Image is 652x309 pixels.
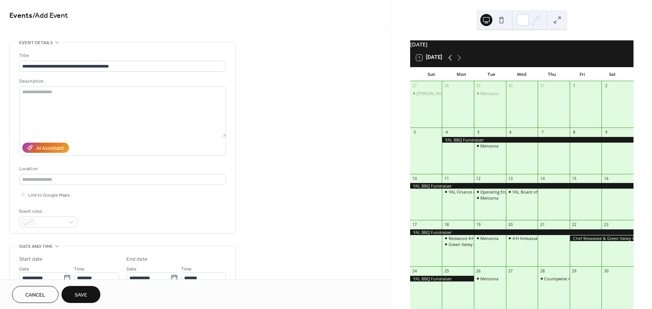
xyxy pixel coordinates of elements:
button: 1[DATE] [414,53,445,63]
div: Mensona [480,276,498,281]
div: End date [126,255,148,263]
div: 7 [540,129,545,135]
div: 4 [444,129,449,135]
div: AI Assistant [36,145,64,152]
div: Description [19,77,225,85]
div: YAL Board of Directors Meeting [506,189,538,195]
div: Operating Engineers Retiree Luncheon [474,189,506,195]
div: 25 [444,268,449,274]
div: Countywide 4-H Officer & Leader Training [538,276,570,281]
div: 10 [412,176,417,181]
div: Mon [446,67,477,81]
div: Operating Engineers Retiree Luncheon [480,189,555,195]
button: Cancel [12,286,58,303]
div: Redwood 4-H Meeting [449,235,492,241]
div: 11 [444,176,449,181]
div: 27 [508,268,513,274]
div: 4-H Ambassador Meeting [512,235,561,241]
div: Sat [597,67,627,81]
div: Green Valley 4-H Meeting [449,241,497,247]
div: 29 [476,83,481,89]
div: 30 [604,268,609,274]
div: 14 [540,176,545,181]
div: 21 [540,222,545,228]
span: Time [74,265,85,273]
div: 30 [508,83,513,89]
button: Save [62,286,100,303]
div: Mensona [474,235,506,241]
div: 4-H Ambassador Meeting [506,235,538,241]
div: Green Valley 4-H Meeting [442,241,474,247]
div: YAL BBQ Fundraiser [410,183,634,189]
div: 12 [476,176,481,181]
div: Mensona [474,276,506,281]
div: Mensona [480,195,498,201]
div: Wed [507,67,537,81]
button: AI Assistant [22,143,69,153]
div: YAL Finance & Executive Board Meeting [449,189,525,195]
div: Title [19,52,225,60]
div: 29 [572,268,577,274]
div: Redwood 4-H Meeting [442,235,474,241]
div: Mensona [480,235,498,241]
div: YAL BBQ Fundraiser [410,229,634,235]
div: [PERSON_NAME] 4-H Rabbits [417,91,472,96]
span: Date [19,265,29,273]
span: Date and time [19,243,53,251]
div: Sun [416,67,446,81]
div: YAL Board of Directors Meeting [512,189,573,195]
div: 5 [476,129,481,135]
div: Mensona [474,195,506,201]
div: Start date [19,255,43,263]
span: / Add Event [32,8,68,23]
span: Cancel [25,291,45,299]
div: 24 [412,268,417,274]
div: Countywide 4-H Officer & Leader Training [544,276,624,281]
div: 18 [444,222,449,228]
div: Mensona [480,143,498,149]
div: 22 [572,222,577,228]
div: Fri [567,67,597,81]
span: Event details [19,39,53,47]
div: Location [19,165,225,173]
div: 3 [412,129,417,135]
div: 9 [604,129,609,135]
div: Thu [537,67,567,81]
span: Save [75,291,87,299]
div: 2 [604,83,609,89]
div: [DATE] [410,40,634,49]
div: 28 [540,268,545,274]
div: 20 [508,222,513,228]
div: 16 [604,176,609,181]
div: Chef Breazeale & Green Valley 4-H Baking [570,235,634,241]
div: 31 [540,83,545,89]
div: Event color [19,208,76,215]
div: 13 [508,176,513,181]
div: 23 [604,222,609,228]
div: 26 [476,268,481,274]
div: YAL BBQ Fundraiser [410,276,474,281]
div: Mensona [480,91,498,96]
div: Canfield 4-H Rabbits [410,91,442,96]
div: 15 [572,176,577,181]
span: Time [181,265,192,273]
div: 28 [444,83,449,89]
div: Mensona [474,143,506,149]
div: Mensona [474,91,506,96]
div: 19 [476,222,481,228]
span: Link to Google Maps [28,191,70,199]
div: 8 [572,129,577,135]
div: YAL BBQ Fundraiser [442,137,634,143]
a: Events [9,8,32,23]
div: Tue [477,67,507,81]
div: 6 [508,129,513,135]
div: 1 [572,83,577,89]
div: 17 [412,222,417,228]
div: YAL Finance & Executive Board Meeting [442,189,474,195]
span: Date [126,265,137,273]
div: 27 [412,83,417,89]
